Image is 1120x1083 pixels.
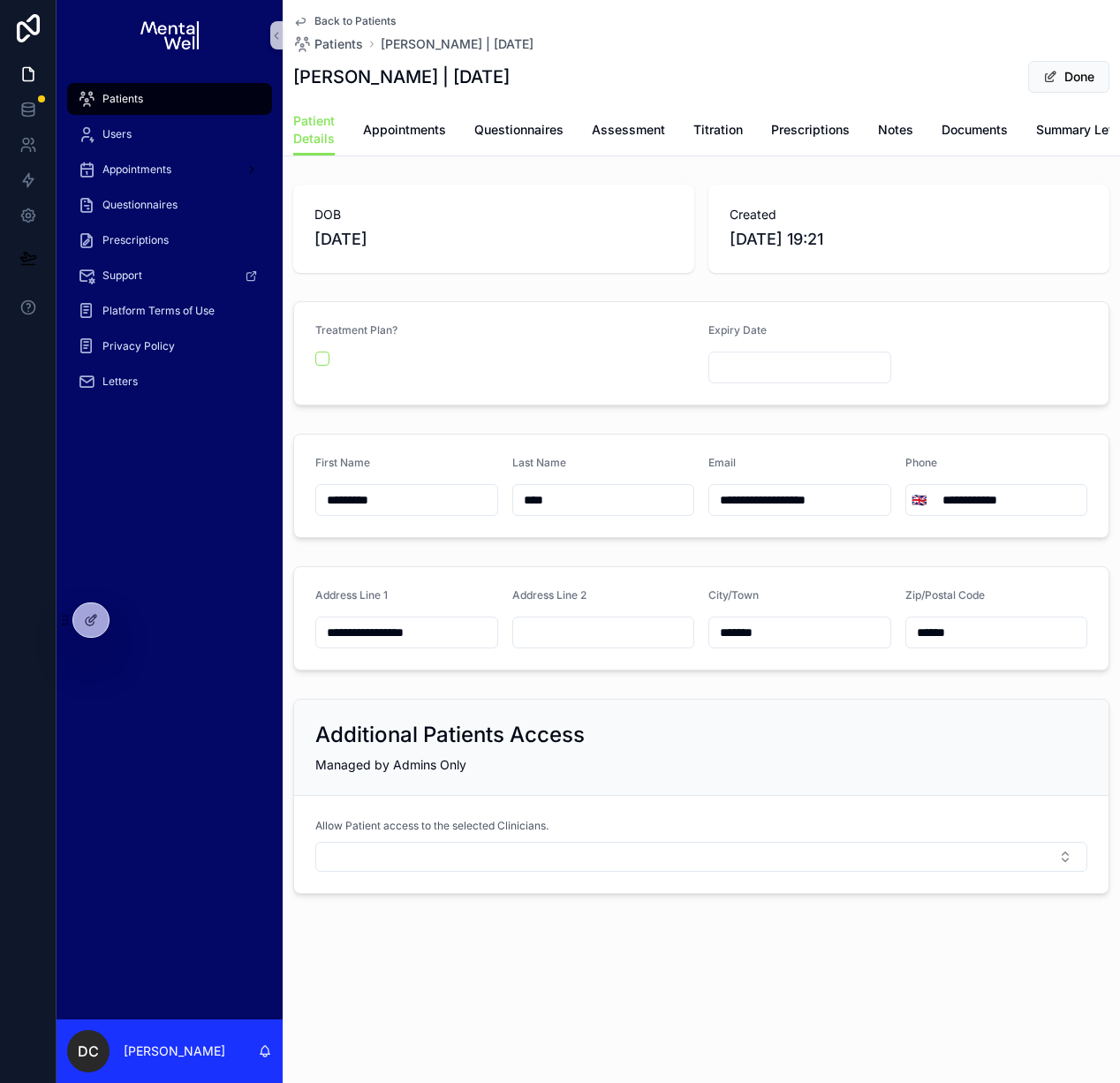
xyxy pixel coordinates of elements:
[315,721,585,749] h2: Additional Patients Access
[905,456,937,469] span: Phone
[67,118,272,150] a: Users
[102,198,178,212] span: Questionnaires
[315,588,388,602] span: Address Line 1
[293,105,335,156] a: Patient Details
[878,121,913,139] span: Notes
[912,491,927,509] span: 🇬🇧
[474,121,564,139] span: Questionnaires
[140,21,198,49] img: App logo
[102,339,175,353] span: Privacy Policy
[67,260,272,292] a: Support
[78,1041,99,1062] span: DC
[942,114,1008,149] a: Documents
[512,456,566,469] span: Last Name
[906,484,932,516] button: Select Button
[124,1042,225,1060] p: [PERSON_NAME]
[708,588,759,602] span: City/Town
[293,14,396,28] a: Back to Patients
[102,163,171,177] span: Appointments
[67,154,272,186] a: Appointments
[730,206,1088,223] span: Created
[771,114,850,149] a: Prescriptions
[708,456,736,469] span: Email
[512,588,586,602] span: Address Line 2
[102,304,215,318] span: Platform Terms of Use
[102,375,138,389] span: Letters
[293,35,363,53] a: Patients
[315,323,397,337] span: Treatment Plan?
[942,121,1008,139] span: Documents
[381,35,534,53] a: [PERSON_NAME] | [DATE]
[314,35,363,53] span: Patients
[592,114,665,149] a: Assessment
[314,206,673,223] span: DOB
[1028,61,1109,93] button: Done
[67,189,272,221] a: Questionnaires
[363,121,446,139] span: Appointments
[314,14,396,28] span: Back to Patients
[102,127,132,141] span: Users
[67,330,272,362] a: Privacy Policy
[905,588,985,602] span: Zip/Postal Code
[730,227,1088,252] span: [DATE] 19:21
[474,114,564,149] a: Questionnaires
[592,121,665,139] span: Assessment
[693,114,743,149] a: Titration
[693,121,743,139] span: Titration
[878,114,913,149] a: Notes
[708,323,767,337] span: Expiry Date
[67,366,272,398] a: Letters
[293,112,335,148] span: Patient Details
[67,83,272,115] a: Patients
[315,842,1087,872] button: Select Button
[57,71,283,420] div: scrollable content
[102,92,143,106] span: Patients
[67,224,272,256] a: Prescriptions
[771,121,850,139] span: Prescriptions
[363,114,446,149] a: Appointments
[102,269,142,283] span: Support
[315,456,370,469] span: First Name
[315,757,466,772] span: Managed by Admins Only
[314,227,673,252] span: [DATE]
[293,64,510,89] h1: [PERSON_NAME] | [DATE]
[67,295,272,327] a: Platform Terms of Use
[102,233,169,247] span: Prescriptions
[315,819,549,833] span: Allow Patient access to the selected Clinicians.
